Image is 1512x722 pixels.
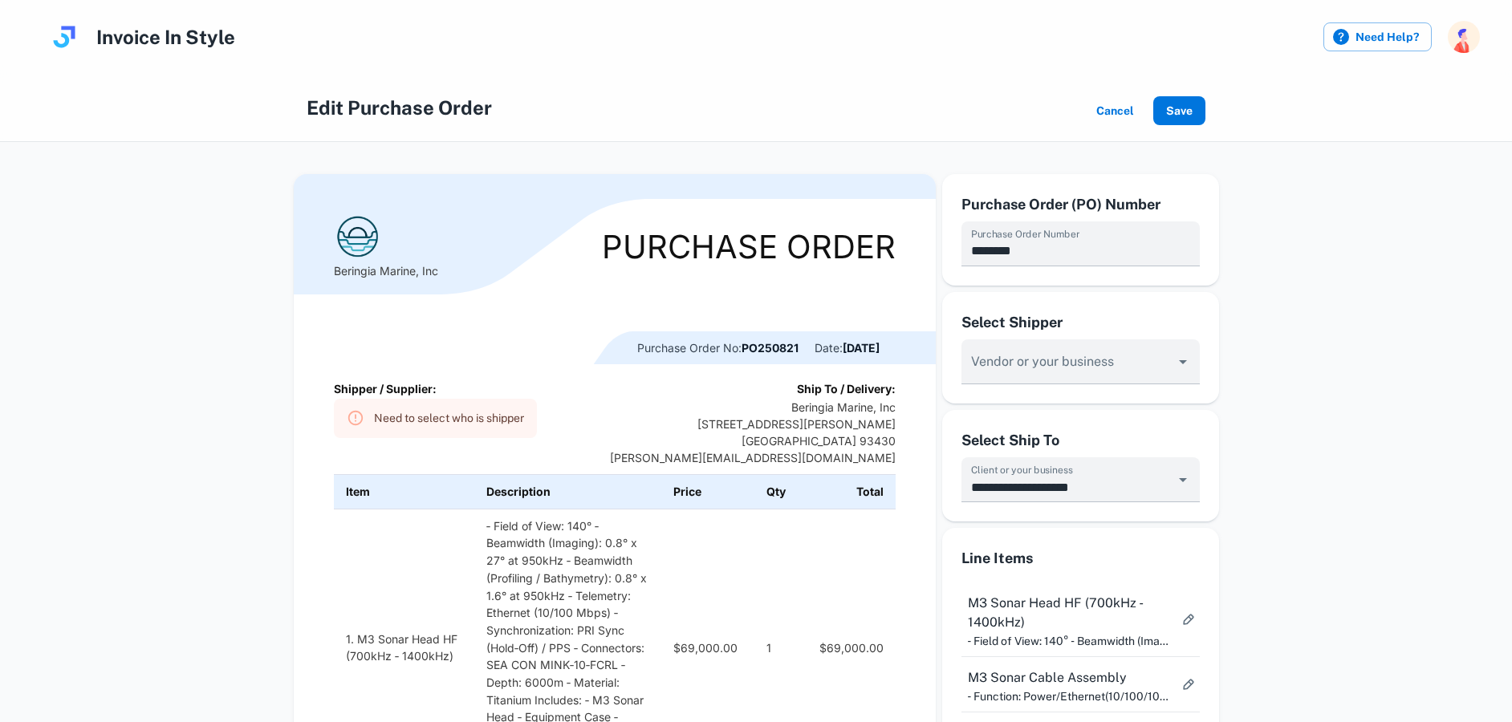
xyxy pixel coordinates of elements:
[610,399,896,466] p: Beringia Marine, Inc [STREET_ADDRESS][PERSON_NAME] [GEOGRAPHIC_DATA] 93430 [PERSON_NAME][EMAIL_AD...
[1172,351,1194,373] button: Open
[961,311,1200,333] div: Select Shipper
[1089,96,1140,125] button: Cancel
[968,668,1174,688] span: M3 Sonar Cable Assembly
[334,214,382,262] img: Logo
[48,21,80,53] img: logo.svg
[374,404,524,433] div: Need to select who is shipper
[754,475,801,509] th: Qty
[661,475,755,509] th: Price
[1172,468,1194,491] button: Open
[334,475,474,509] th: Item
[968,632,1174,650] p: ‐ Field of View: 140° ‐ Beamwidth (Imaging): 0.8° x 27° at 950kHz ‐ Beamwidth (Profiling / Bathym...
[1448,21,1480,53] img: photoURL
[602,231,896,263] div: Purchase Order
[971,463,1073,477] label: Client or your business
[334,214,438,279] div: Beringia Marine, Inc
[971,227,1079,241] label: Purchase Order Number
[961,657,1200,712] div: M3 Sonar Cable Assembly‐ Function: Power/Ethernet(10/100/1000 Mbps) ‐ Length: 50‐ft (15m) ‐ Conne...
[961,582,1200,656] div: M3 Sonar Head HF (700kHz ‐ 1400kHz)‐ Field of View: 140° ‐ Beamwidth (Imaging): 0.8° x 27° at 950...
[474,475,661,509] th: Description
[961,429,1200,451] div: Select Ship To
[1174,605,1203,634] button: more
[307,93,492,122] h4: Edit Purchase Order
[802,475,896,509] th: Total
[334,382,437,395] b: Shipper / Supplier:
[1174,670,1203,699] button: more
[961,193,1200,215] div: Purchase Order (PO) Number
[1153,96,1205,125] button: Save
[968,594,1174,632] span: M3 Sonar Head HF (700kHz ‐ 1400kHz)
[1323,22,1432,51] label: Need Help?
[96,22,235,51] h4: Invoice In Style
[968,688,1174,705] p: ‐ Function: Power/Ethernet(10/100/1000 Mbps) ‐ Length: 50‐ft (15m) ‐ Connectors: ‐‐ SEA CON MINK‐...
[797,382,896,395] b: Ship To / Delivery:
[961,547,1200,570] div: Line Items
